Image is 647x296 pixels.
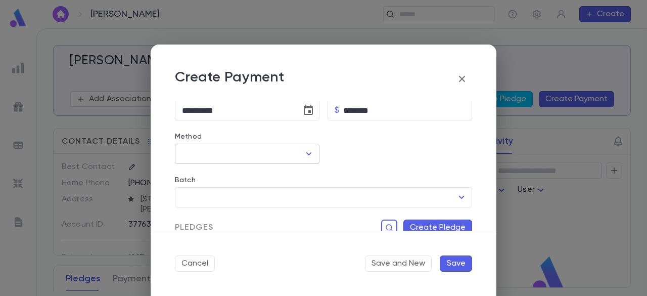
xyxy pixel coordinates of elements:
[403,220,472,236] button: Create Pledge
[365,256,432,272] button: Save and New
[175,176,196,184] label: Batch
[175,69,284,89] p: Create Payment
[454,190,469,204] button: Open
[335,105,339,115] p: $
[302,147,316,161] button: Open
[298,100,318,120] button: Choose date, selected date is Sep 17, 2025
[175,223,213,233] span: Pledges
[440,256,472,272] button: Save
[175,133,202,141] label: Method
[175,256,215,272] button: Cancel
